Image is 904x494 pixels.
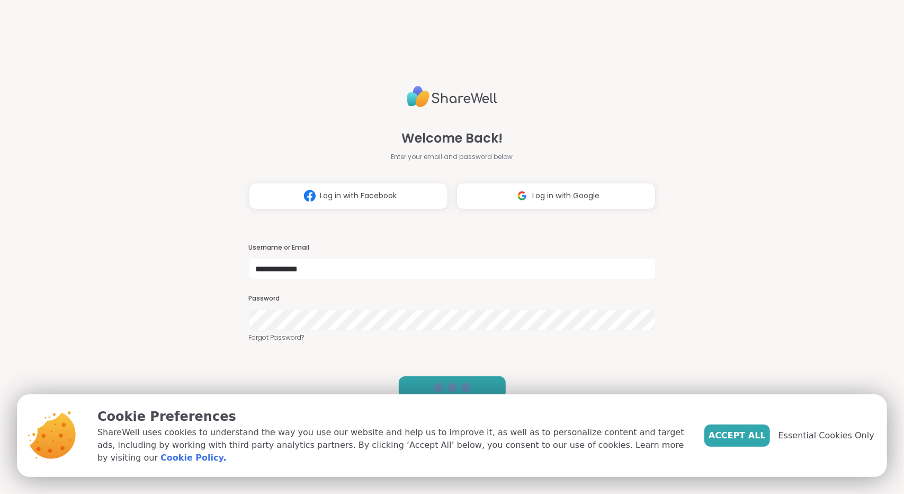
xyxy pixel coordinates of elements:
span: Accept All [709,429,766,442]
p: ShareWell uses cookies to understand the way you use our website and help us to improve it, as we... [97,426,687,464]
a: Forgot Password? [249,333,656,342]
span: Welcome Back! [401,129,503,148]
a: Cookie Policy. [160,452,226,464]
h3: Username or Email [249,243,656,252]
p: Cookie Preferences [97,407,687,426]
button: Accept All [704,425,770,447]
img: ShareWell Logo [407,82,497,112]
span: Essential Cookies Only [778,429,874,442]
h3: Password [249,294,656,303]
span: Enter your email and password below [391,152,513,162]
